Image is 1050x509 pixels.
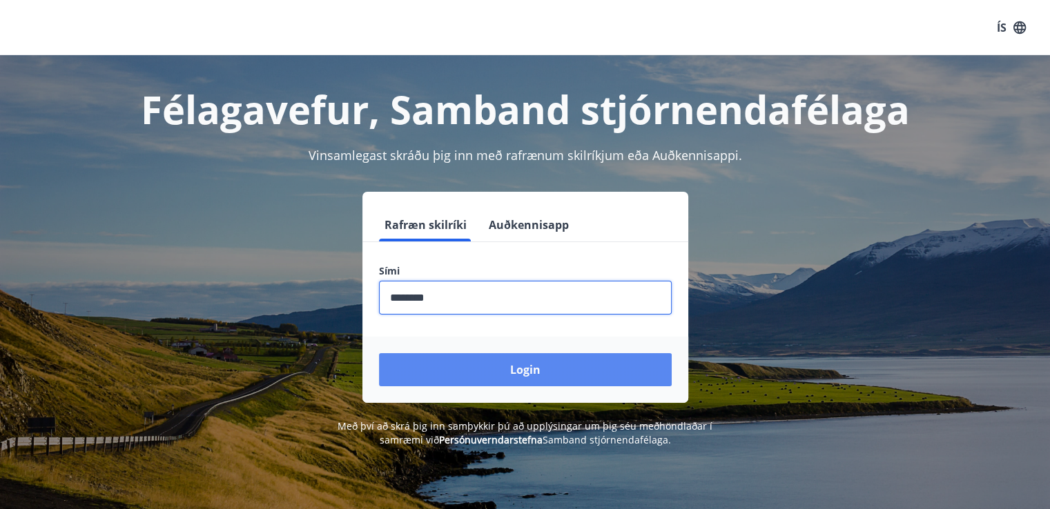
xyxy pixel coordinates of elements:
button: Rafræn skilríki [379,208,472,241]
button: Login [379,353,672,386]
span: Vinsamlegast skráðu þig inn með rafrænum skilríkjum eða Auðkennisappi. [309,147,742,163]
button: Auðkennisapp [483,208,574,241]
button: ÍS [989,15,1033,40]
span: Með því að skrá þig inn samþykkir þú að upplýsingar um þig séu meðhöndlaðar í samræmi við Samband... [338,419,712,446]
h1: Félagavefur, Samband stjórnendafélaga [45,83,1006,135]
a: Persónuverndarstefna [439,433,543,446]
label: Sími [379,264,672,278]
